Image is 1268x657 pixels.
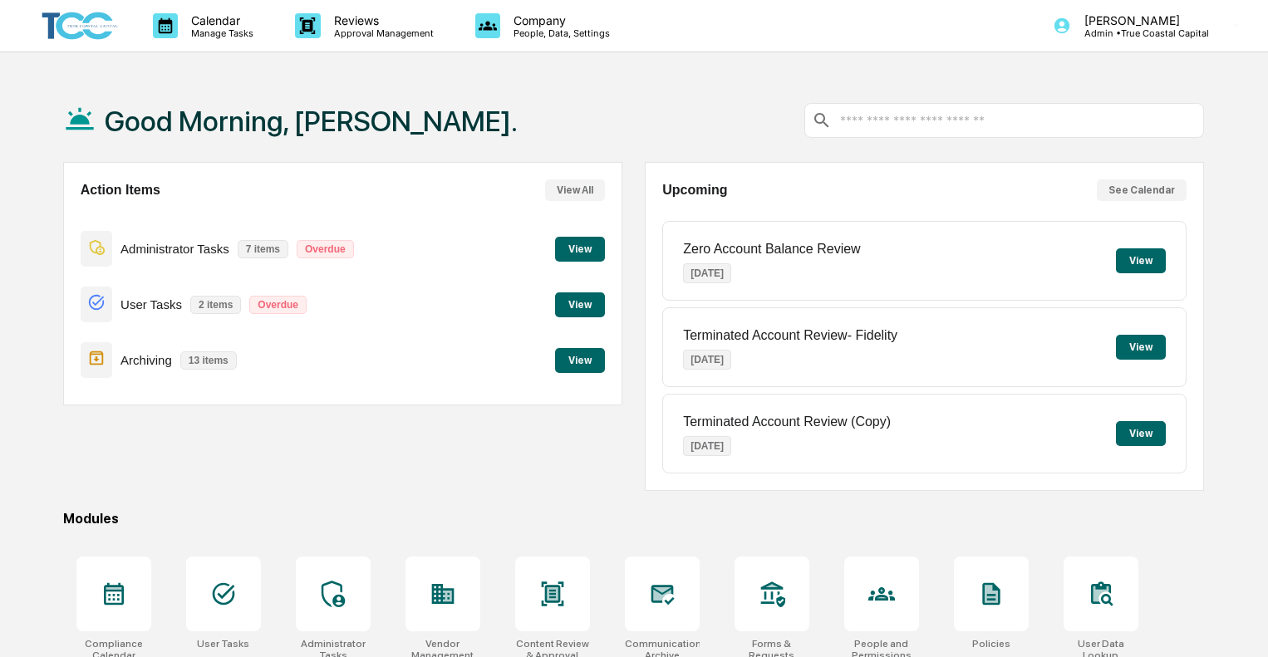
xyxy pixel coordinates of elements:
button: View [555,237,605,262]
div: Policies [972,638,1010,650]
p: Overdue [249,296,307,314]
p: Calendar [178,13,262,27]
h2: Upcoming [662,183,727,198]
p: [DATE] [683,436,731,456]
div: User Tasks [197,638,249,650]
h1: Good Morning, [PERSON_NAME]. [105,105,518,138]
button: View All [545,179,605,201]
p: 7 items [238,240,288,258]
div: Modules [63,511,1204,527]
p: Overdue [297,240,354,258]
button: View [1116,421,1166,446]
p: [DATE] [683,350,731,370]
p: Terminated Account Review (Copy) [683,414,891,429]
button: View [555,348,605,373]
h2: Action Items [81,183,160,198]
a: View [555,296,605,311]
p: Reviews [321,13,442,27]
img: logo [40,9,120,43]
p: Admin • True Coastal Capital [1071,27,1209,39]
p: Approval Management [321,27,442,39]
p: Archiving [120,353,172,367]
a: View [555,351,605,367]
p: 2 items [190,296,241,314]
button: View [1116,248,1166,273]
p: Company [500,13,618,27]
p: Terminated Account Review- Fidelity [683,328,897,343]
button: View [1116,335,1166,360]
button: View [555,292,605,317]
a: View [555,240,605,256]
button: See Calendar [1097,179,1187,201]
p: 13 items [180,351,237,370]
p: User Tasks [120,297,182,311]
p: Zero Account Balance Review [683,242,860,257]
p: [DATE] [683,263,731,283]
p: Administrator Tasks [120,242,229,256]
p: Manage Tasks [178,27,262,39]
p: People, Data, Settings [500,27,618,39]
p: [PERSON_NAME] [1071,13,1209,27]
